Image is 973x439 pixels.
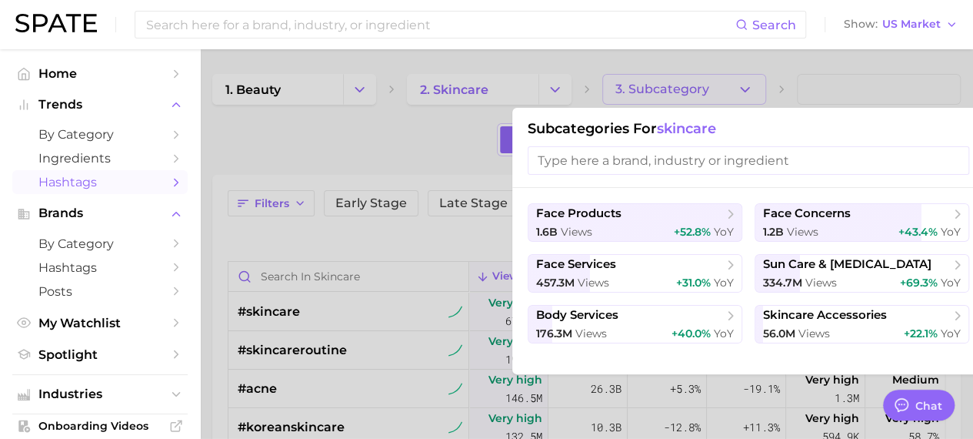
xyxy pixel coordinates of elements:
[844,20,878,28] span: Show
[12,202,188,225] button: Brands
[763,308,887,323] span: skincare accessories
[528,120,969,137] h1: Subcategories for
[755,305,969,343] button: skincare accessories56.0m views+22.1% YoY
[904,327,938,340] span: +22.1%
[536,206,621,221] span: face products
[38,151,162,166] span: Ingredients
[528,203,742,242] button: face products1.6b views+52.8% YoY
[12,232,188,256] a: by Category
[12,62,188,85] a: Home
[674,225,711,239] span: +52.8%
[536,327,572,340] span: 176.3m
[145,12,735,38] input: Search here for a brand, industry, or ingredient
[536,308,618,323] span: body services
[798,327,830,340] span: views
[38,260,162,275] span: Hashtags
[714,225,734,239] span: YoY
[561,225,592,239] span: views
[38,284,162,299] span: Posts
[763,276,802,290] span: 334.7m
[12,93,188,116] button: Trends
[38,175,162,189] span: Hashtags
[763,225,784,239] span: 1.2b
[12,256,188,280] a: Hashtags
[536,225,558,239] span: 1.6b
[898,225,938,239] span: +43.4%
[882,20,941,28] span: US Market
[528,146,969,175] input: Type here a brand, industry or ingredient
[12,146,188,170] a: Ingredients
[38,206,162,220] span: Brands
[676,276,711,290] span: +31.0%
[38,316,162,330] span: My Watchlist
[714,327,734,340] span: YoY
[38,66,162,81] span: Home
[941,225,961,239] span: YoY
[12,122,188,146] a: by Category
[941,327,961,340] span: YoY
[38,236,162,251] span: by Category
[714,276,734,290] span: YoY
[15,14,97,32] img: SPATE
[12,280,188,303] a: Posts
[763,327,795,340] span: 56.0m
[38,347,162,362] span: Spotlight
[763,206,851,221] span: face concerns
[528,305,742,343] button: body services176.3m views+40.0% YoY
[12,311,188,335] a: My Watchlist
[38,387,162,401] span: Industries
[900,276,938,290] span: +69.3%
[536,276,575,290] span: 457.3m
[941,276,961,290] span: YoY
[787,225,818,239] span: views
[752,18,796,32] span: Search
[763,257,931,272] span: sun care & [MEDICAL_DATA]
[12,383,188,406] button: Industries
[805,276,837,290] span: views
[38,127,162,142] span: by Category
[12,343,188,367] a: Spotlight
[536,257,616,272] span: face services
[12,414,188,437] a: Onboarding Videos
[755,254,969,293] button: sun care & [MEDICAL_DATA]334.7m views+69.3% YoY
[755,203,969,242] button: face concerns1.2b views+43.4% YoY
[575,327,607,340] span: views
[12,170,188,194] a: Hashtags
[38,98,162,112] span: Trends
[840,15,961,35] button: ShowUS Market
[528,254,742,293] button: face services457.3m views+31.0% YoY
[38,419,162,433] span: Onboarding Videos
[657,120,716,137] span: skincare
[671,327,711,340] span: +40.0%
[578,276,609,290] span: views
